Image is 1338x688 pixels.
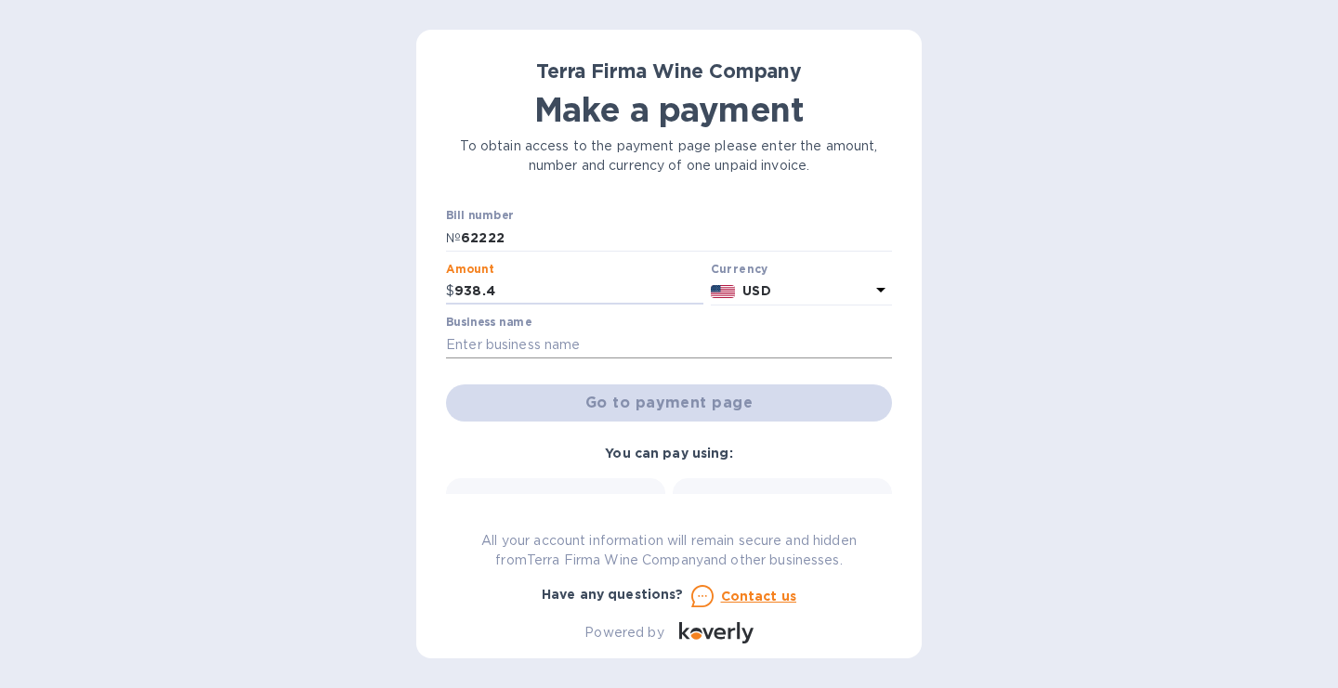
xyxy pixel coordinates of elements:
[446,531,892,570] p: All your account information will remain secure and hidden from Terra Firma Wine Company and othe...
[721,589,797,604] u: Contact us
[605,446,732,461] b: You can pay using:
[461,224,892,252] input: Enter bill number
[446,211,513,222] label: Bill number
[711,262,768,276] b: Currency
[536,59,802,83] b: Terra Firma Wine Company
[711,285,736,298] img: USD
[446,136,892,175] p: To obtain access to the payment page please enter the amount, number and currency of one unpaid i...
[446,264,493,275] label: Amount
[446,318,531,329] label: Business name
[584,623,663,643] p: Powered by
[446,228,461,248] p: №
[446,281,454,301] p: $
[742,283,770,298] b: USD
[454,278,703,305] input: 0.00
[446,90,892,129] h1: Make a payment
[542,587,684,602] b: Have any questions?
[446,331,892,358] input: Enter business name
